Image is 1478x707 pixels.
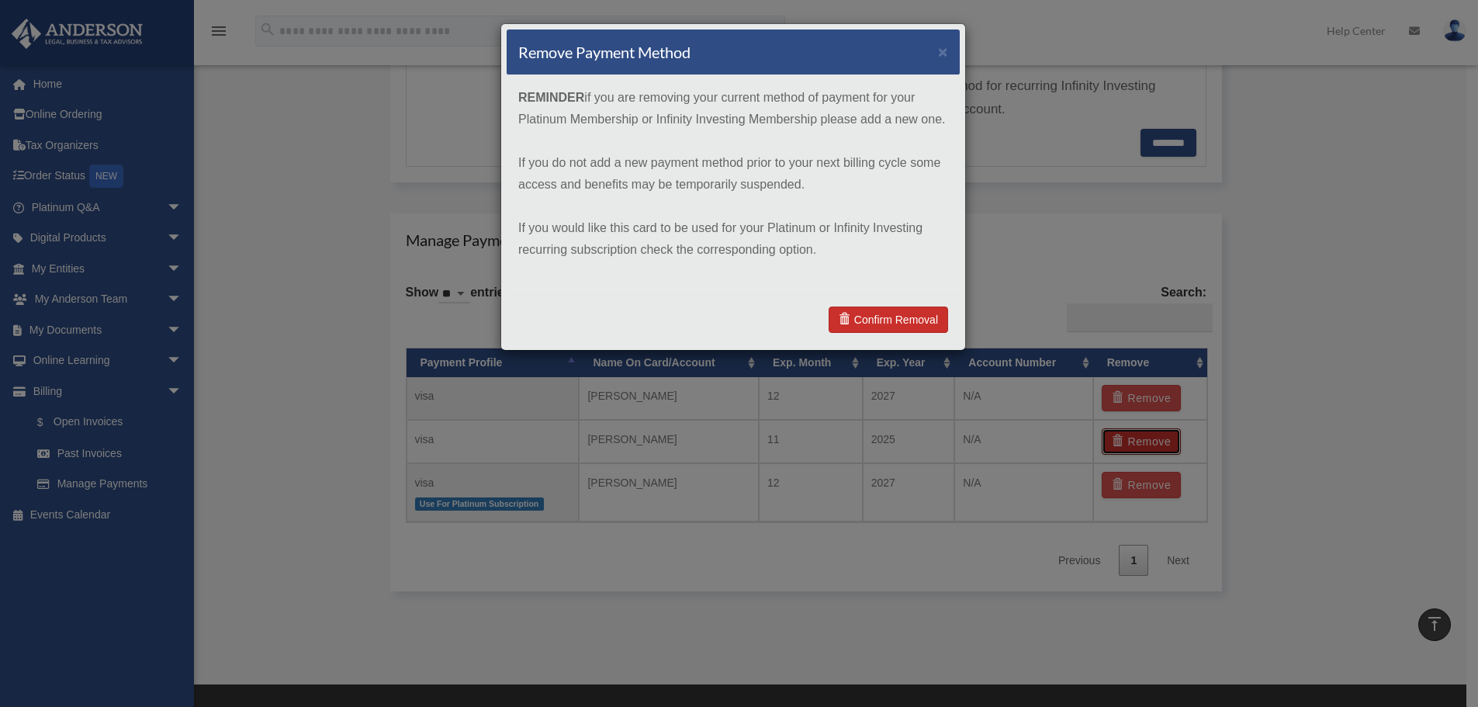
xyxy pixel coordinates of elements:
a: Confirm Removal [829,307,948,333]
h4: Remove Payment Method [518,41,691,63]
div: if you are removing your current method of payment for your Platinum Membership or Infinity Inves... [507,75,960,294]
strong: REMINDER [518,91,584,104]
p: If you do not add a new payment method prior to your next billing cycle some access and benefits ... [518,152,948,196]
p: If you would like this card to be used for your Platinum or Infinity Investing recurring subscrip... [518,217,948,261]
button: × [938,43,948,60]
